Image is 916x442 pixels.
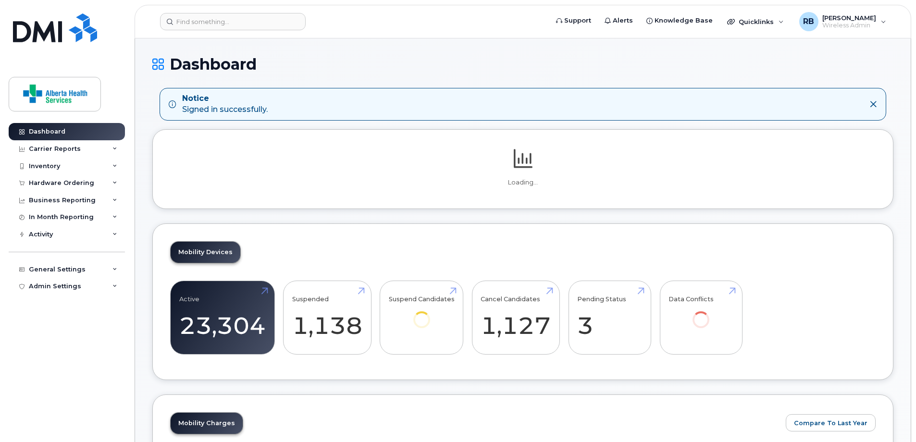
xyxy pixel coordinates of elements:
[389,286,455,341] a: Suspend Candidates
[481,286,551,349] a: Cancel Candidates 1,127
[182,93,268,104] strong: Notice
[171,242,240,263] a: Mobility Devices
[577,286,642,349] a: Pending Status 3
[152,56,893,73] h1: Dashboard
[170,178,876,187] p: Loading...
[786,414,876,431] button: Compare To Last Year
[292,286,362,349] a: Suspended 1,138
[179,286,266,349] a: Active 23,304
[171,413,243,434] a: Mobility Charges
[794,418,867,428] span: Compare To Last Year
[668,286,733,341] a: Data Conflicts
[182,93,268,115] div: Signed in successfully.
